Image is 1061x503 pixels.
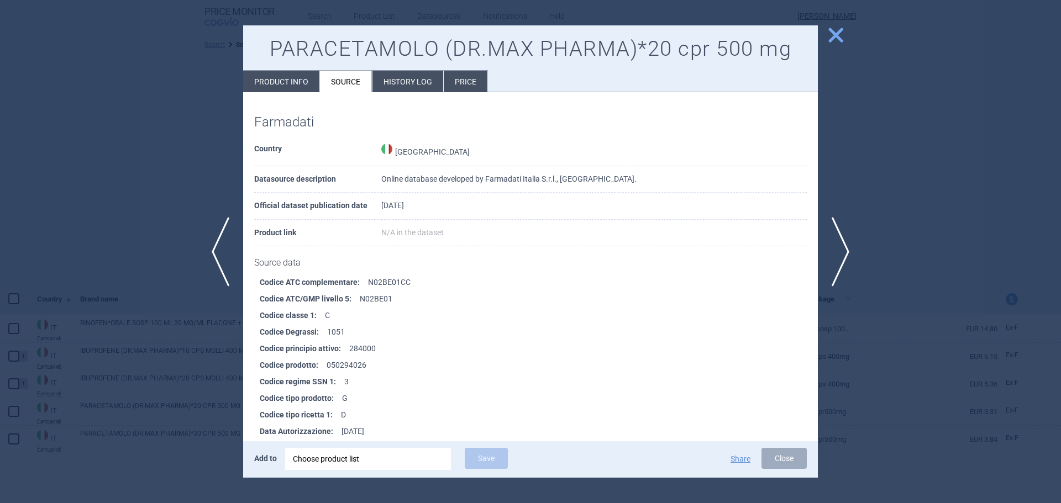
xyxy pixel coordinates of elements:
th: Official dataset publication date [254,193,381,220]
strong: Codice Degrassi : [260,324,327,340]
h1: Source data [254,257,807,268]
li: Price [444,71,487,92]
li: 284000 [260,340,818,357]
td: Online database developed by Farmadati Italia S.r.l., [GEOGRAPHIC_DATA]. [381,166,807,193]
strong: Codice principio attivo : [260,340,349,357]
li: Source [320,71,372,92]
strong: Codice ATC/GMP livello 5 : [260,290,360,307]
li: History log [372,71,443,92]
th: Product link [254,220,381,247]
strong: Codice prodotto : [260,357,327,373]
strong: Codice regime SSN 1 : [260,373,344,390]
img: Italy [381,144,392,155]
li: G [260,390,818,406]
th: Datasource description [254,166,381,193]
h1: PARACETAMOLO (DR.MAX PHARMA)*20 cpr 500 mg [254,36,807,62]
li: D [260,406,818,423]
button: Share [731,455,750,463]
h1: Farmadati [254,114,807,130]
div: Choose product list [293,448,443,470]
button: Close [761,448,807,469]
div: Choose product list [285,448,451,470]
strong: Codice ATC complementare : [260,274,368,290]
li: 050294026 [260,357,818,373]
li: N02BE01CC [260,274,818,290]
button: Save [465,448,508,469]
li: Product info [243,71,319,92]
li: C [260,307,818,324]
span: N/A in the dataset [381,228,444,237]
strong: Data Autorizzazione : [260,423,342,440]
td: [GEOGRAPHIC_DATA] [381,136,807,166]
p: Add to [254,448,277,469]
li: 1051 [260,324,818,340]
strong: Codice tipo ricetta 1 : [260,406,341,423]
li: N02BE01 [260,290,818,307]
th: Country [254,136,381,166]
li: 3 [260,373,818,390]
strong: Codice classe 1 : [260,307,325,324]
strong: Data classe-regime SSN 1 : [260,440,363,456]
td: [DATE] [381,193,807,220]
li: [DATE] [260,440,818,456]
li: [DATE] [260,423,818,440]
strong: Codice tipo prodotto : [260,390,342,406]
